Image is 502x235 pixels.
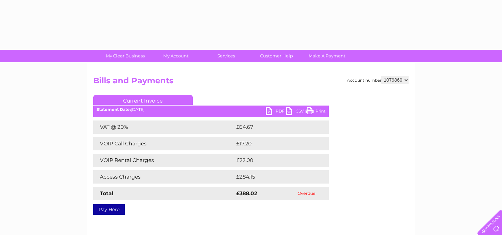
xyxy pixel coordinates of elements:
td: Access Charges [93,170,235,184]
div: [DATE] [93,107,329,112]
td: £284.15 [235,170,317,184]
b: Statement Date: [97,107,131,112]
td: VAT @ 20% [93,120,235,134]
a: Services [199,50,253,62]
td: Overdue [285,187,329,200]
td: VOIP Call Charges [93,137,235,150]
a: Current Invoice [93,95,193,105]
td: £22.00 [235,154,316,167]
h2: Bills and Payments [93,76,409,89]
a: Pay Here [93,204,125,215]
strong: Total [100,190,113,196]
td: £64.67 [235,120,316,134]
a: My Clear Business [98,50,153,62]
strong: £388.02 [236,190,257,196]
a: My Account [148,50,203,62]
td: £17.20 [235,137,315,150]
a: Customer Help [249,50,304,62]
div: Account number [347,76,409,84]
a: Print [306,107,325,117]
td: VOIP Rental Charges [93,154,235,167]
a: PDF [266,107,286,117]
a: Make A Payment [300,50,354,62]
a: CSV [286,107,306,117]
